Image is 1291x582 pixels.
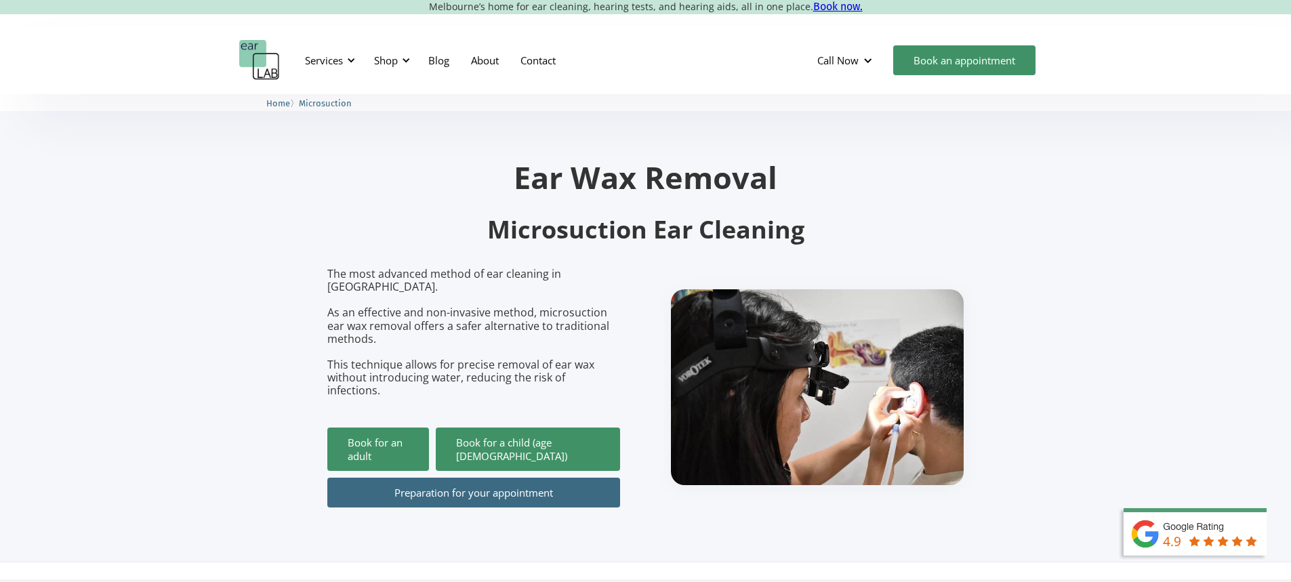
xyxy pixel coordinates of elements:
[806,40,886,81] div: Call Now
[327,162,964,192] h1: Ear Wax Removal
[299,96,352,109] a: Microsuction
[460,41,510,80] a: About
[266,96,290,109] a: Home
[305,54,343,67] div: Services
[817,54,859,67] div: Call Now
[436,428,620,471] a: Book for a child (age [DEMOGRAPHIC_DATA])
[327,214,964,246] h2: Microsuction Ear Cleaning
[239,40,280,81] a: home
[366,40,414,81] div: Shop
[327,428,429,471] a: Book for an adult
[671,289,964,485] img: boy getting ear checked.
[374,54,398,67] div: Shop
[327,478,620,507] a: Preparation for your appointment
[327,268,620,398] p: The most advanced method of ear cleaning in [GEOGRAPHIC_DATA]. As an effective and non-invasive m...
[266,96,299,110] li: 〉
[299,98,352,108] span: Microsuction
[297,40,359,81] div: Services
[510,41,567,80] a: Contact
[266,98,290,108] span: Home
[417,41,460,80] a: Blog
[893,45,1036,75] a: Book an appointment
